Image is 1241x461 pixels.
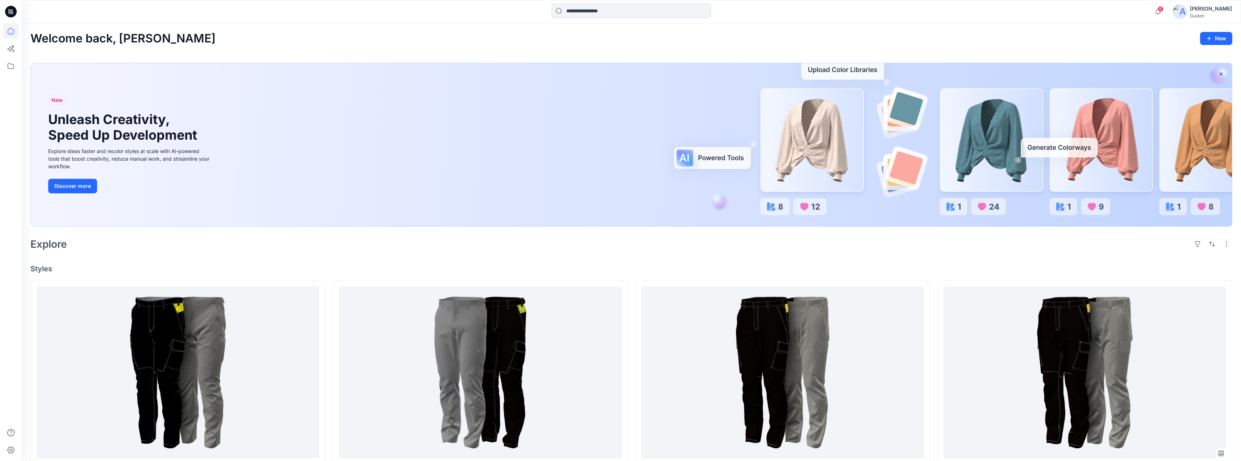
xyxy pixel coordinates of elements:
[30,32,216,45] h2: Welcome back, [PERSON_NAME]
[641,287,924,459] a: 1444_Industrial trouser_PRIYANTHI_final assessment
[1190,4,1232,13] div: [PERSON_NAME]
[30,264,1232,273] h4: Styles
[48,112,200,143] h1: Unleash Creativity, Speed Up Development
[944,287,1226,459] a: 1444_Industrial trouser_Chaminda_final assessment
[339,287,621,459] a: 1444_Industry Trousers Stretch_Thakshila_Final
[48,147,211,170] div: Explore ideas faster and recolor styles at scale with AI-powered tools that boost creativity, red...
[1173,4,1187,19] img: avatar
[1190,13,1232,18] div: Guston
[48,179,97,193] button: Discover more
[51,96,63,104] span: New
[1200,32,1232,45] button: New
[48,179,211,193] a: Discover more
[30,238,67,250] h2: Explore
[37,287,319,459] a: 1444_Industrial trouser-Lasantha-FINAL ASSINGMENT
[1158,6,1163,12] span: 8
